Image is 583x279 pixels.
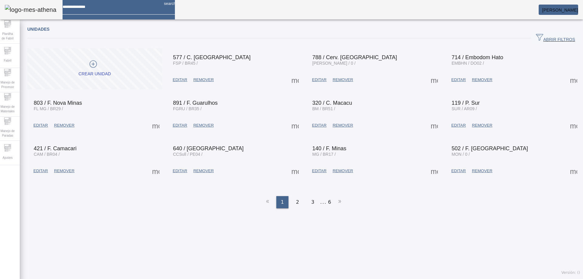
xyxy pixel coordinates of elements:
[173,106,202,111] span: FGRU / BR35 /
[173,54,251,60] span: 577 / C. [GEOGRAPHIC_DATA]
[452,106,477,111] span: SUR / AR09 /
[170,74,190,85] button: EDITAR
[312,77,327,83] span: EDITAR
[173,145,244,151] span: 640 / [GEOGRAPHIC_DATA]
[328,196,331,208] li: 6
[150,165,161,176] button: Mais
[451,168,466,174] span: EDITAR
[290,74,301,85] button: Mais
[332,77,353,83] span: REMOVER
[451,77,466,83] span: EDITAR
[312,100,352,106] span: 320 / C. Macacu
[448,74,469,85] button: EDITAR
[311,199,314,206] span: 3
[173,61,198,66] span: FSP / BR45 /
[173,77,187,83] span: EDITAR
[2,56,13,65] span: Fabril
[536,34,575,43] span: ABRIR FILTROS
[193,77,214,83] span: REMOVER
[170,165,190,176] button: EDITAR
[51,120,77,131] button: REMOVER
[429,120,440,131] button: Mais
[190,165,217,176] button: REMOVER
[452,100,480,106] span: 119 / P. Sur
[34,152,60,157] span: CAM / BR04 /
[173,100,218,106] span: 891 / F. Guarulhos
[312,145,346,151] span: 140 / F. Minas
[170,120,190,131] button: EDITAR
[309,74,330,85] button: EDITAR
[190,74,217,85] button: REMOVER
[193,122,214,128] span: REMOVER
[150,120,161,131] button: Mais
[320,196,326,208] li: ...
[1,154,15,162] span: Ajustes
[312,106,335,111] span: BM / BR51 /
[452,54,503,60] span: 714 / Embodom Hato
[54,168,74,174] span: REMOVER
[329,120,356,131] button: REMOVER
[472,77,492,83] span: REMOVER
[290,120,301,131] button: Mais
[5,5,56,15] img: logo-mes-athena
[173,152,203,157] span: CCSull / PE04 /
[531,33,580,44] button: ABRIR FILTROS
[451,122,466,128] span: EDITAR
[329,165,356,176] button: REMOVER
[568,165,579,176] button: Mais
[448,165,469,176] button: EDITAR
[312,54,397,60] span: 788 / Cerv. [GEOGRAPHIC_DATA]
[190,120,217,131] button: REMOVER
[34,106,63,111] span: FL MG / BR29 /
[34,145,77,151] span: 421 / F. Camacari
[469,120,495,131] button: REMOVER
[452,145,528,151] span: 502 / F. [GEOGRAPHIC_DATA]
[561,270,580,275] span: Versión: ()
[290,165,301,176] button: Mais
[332,168,353,174] span: REMOVER
[469,74,495,85] button: REMOVER
[472,122,492,128] span: REMOVER
[309,120,330,131] button: EDITAR
[309,165,330,176] button: EDITAR
[469,165,495,176] button: REMOVER
[173,168,187,174] span: EDITAR
[27,48,162,89] button: Crear unidad
[332,122,353,128] span: REMOVER
[429,165,440,176] button: Mais
[54,122,74,128] span: REMOVER
[312,122,327,128] span: EDITAR
[312,168,327,174] span: EDITAR
[27,27,49,32] span: Unidades
[296,199,299,206] span: 2
[312,61,356,66] span: [PERSON_NAME] / 0 /
[30,120,51,131] button: EDITAR
[33,122,48,128] span: EDITAR
[472,168,492,174] span: REMOVER
[51,165,77,176] button: REMOVER
[568,120,579,131] button: Mais
[79,71,111,77] div: Crear unidad
[429,74,440,85] button: Mais
[193,168,214,174] span: REMOVER
[34,100,82,106] span: 803 / F. Nova Minas
[452,61,484,66] span: EMBHN / DO02 /
[312,152,336,157] span: MG / BR17 /
[542,8,578,12] span: [PERSON_NAME]
[568,74,579,85] button: Mais
[30,165,51,176] button: EDITAR
[329,74,356,85] button: REMOVER
[33,168,48,174] span: EDITAR
[452,152,470,157] span: MON / 0 /
[448,120,469,131] button: EDITAR
[173,122,187,128] span: EDITAR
